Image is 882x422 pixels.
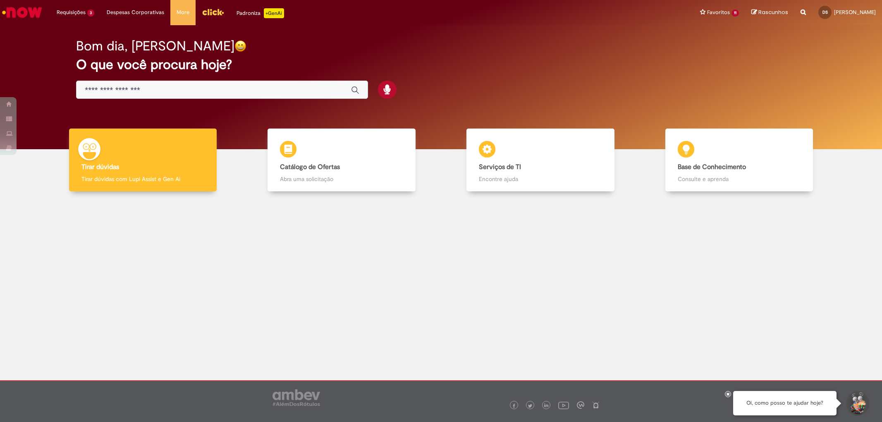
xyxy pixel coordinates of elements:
a: Tirar dúvidas Tirar dúvidas com Lupi Assist e Gen Ai [43,129,242,192]
span: [PERSON_NAME] [834,9,876,16]
div: Oi, como posso te ajudar hoje? [733,391,837,415]
p: Abra uma solicitação [280,175,403,183]
img: logo_footer_linkedin.png [544,403,548,408]
div: Padroniza [237,8,284,18]
img: click_logo_yellow_360x200.png [202,6,224,18]
a: Rascunhos [751,9,788,17]
p: +GenAi [264,8,284,18]
b: Base de Conhecimento [678,163,746,171]
span: Requisições [57,8,86,17]
b: Tirar dúvidas [81,163,119,171]
a: Base de Conhecimento Consulte e aprenda [640,129,839,192]
img: happy-face.png [234,40,246,52]
p: Consulte e aprenda [678,175,801,183]
h2: Bom dia, [PERSON_NAME] [76,39,234,53]
span: DS [822,10,828,15]
span: More [177,8,189,17]
p: Encontre ajuda [479,175,602,183]
a: Serviços de TI Encontre ajuda [441,129,640,192]
img: logo_footer_twitter.png [528,404,532,408]
img: logo_footer_youtube.png [558,400,569,410]
a: Catálogo de Ofertas Abra uma solicitação [242,129,441,192]
img: logo_footer_facebook.png [512,404,516,408]
img: logo_footer_ambev_rotulo_gray.png [272,389,320,406]
img: logo_footer_naosei.png [592,401,600,409]
b: Serviços de TI [479,163,521,171]
img: logo_footer_workplace.png [577,401,584,409]
button: Iniciar Conversa de Suporte [845,391,870,416]
span: 3 [87,10,94,17]
h2: O que você procura hoje? [76,57,806,72]
img: ServiceNow [1,4,43,21]
span: Despesas Corporativas [107,8,164,17]
b: Catálogo de Ofertas [280,163,340,171]
p: Tirar dúvidas com Lupi Assist e Gen Ai [81,175,204,183]
span: 11 [731,10,739,17]
span: Rascunhos [758,8,788,16]
span: Favoritos [707,8,730,17]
